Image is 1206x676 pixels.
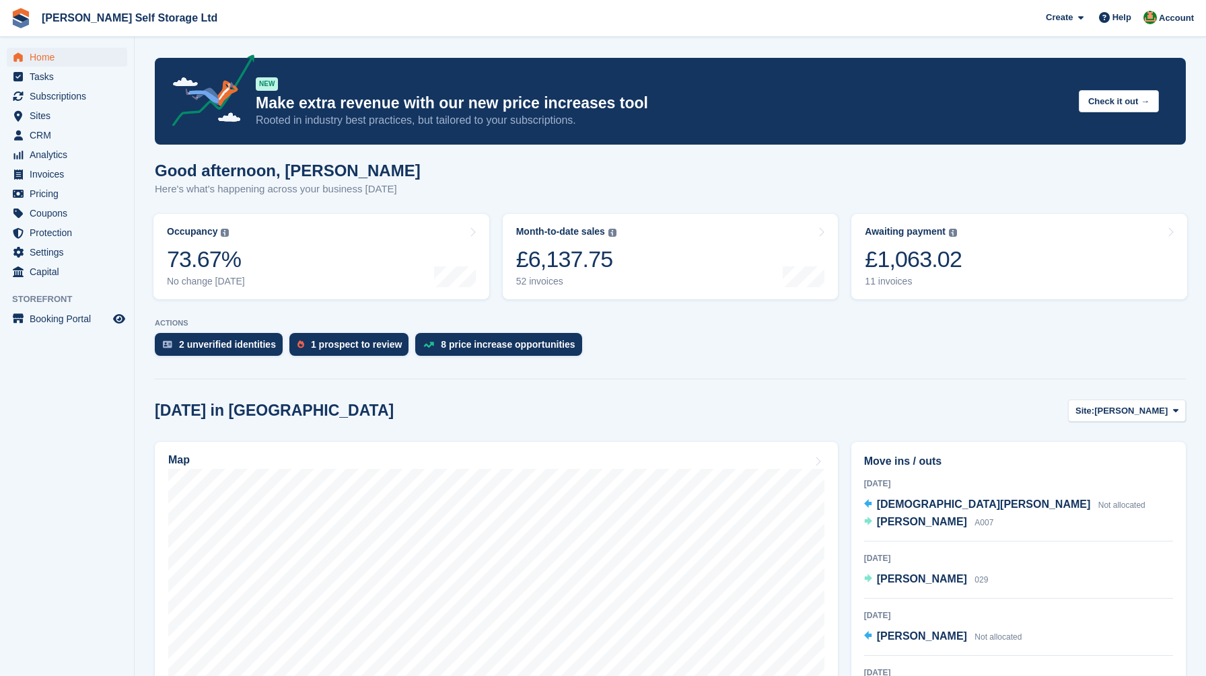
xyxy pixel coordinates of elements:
[865,246,962,273] div: £1,063.02
[864,628,1022,646] a: [PERSON_NAME] Not allocated
[516,226,605,237] div: Month-to-date sales
[36,7,223,29] a: [PERSON_NAME] Self Storage Ltd
[311,339,402,350] div: 1 prospect to review
[7,165,127,184] a: menu
[153,214,489,299] a: Occupancy 73.67% No change [DATE]
[256,113,1068,128] p: Rooted in industry best practices, but tailored to your subscriptions.
[851,214,1187,299] a: Awaiting payment £1,063.02 11 invoices
[30,262,110,281] span: Capital
[7,106,127,125] a: menu
[289,333,415,363] a: 1 prospect to review
[30,106,110,125] span: Sites
[864,514,994,531] a: [PERSON_NAME] A007
[1075,404,1094,418] span: Site:
[7,204,127,223] a: menu
[516,246,616,273] div: £6,137.75
[516,276,616,287] div: 52 invoices
[865,276,962,287] div: 11 invoices
[864,453,1173,470] h2: Move ins / outs
[30,309,110,328] span: Booking Portal
[974,632,1022,642] span: Not allocated
[30,184,110,203] span: Pricing
[877,498,1091,510] span: [DEMOGRAPHIC_DATA][PERSON_NAME]
[1159,11,1194,25] span: Account
[864,496,1145,514] a: [DEMOGRAPHIC_DATA][PERSON_NAME] Not allocated
[111,311,127,327] a: Preview store
[7,87,127,106] a: menu
[155,402,394,420] h2: [DATE] in [GEOGRAPHIC_DATA]
[877,630,967,642] span: [PERSON_NAME]
[877,573,967,585] span: [PERSON_NAME]
[7,145,127,164] a: menu
[161,54,255,131] img: price-adjustments-announcement-icon-8257ccfd72463d97f412b2fc003d46551f7dbcb40ab6d574587a9cd5c0d94...
[7,184,127,203] a: menu
[256,93,1068,113] p: Make extra revenue with our new price increases tool
[167,246,245,273] div: 73.67%
[12,293,134,306] span: Storefront
[441,339,575,350] div: 8 price increase opportunities
[256,77,278,91] div: NEW
[7,309,127,328] a: menu
[877,516,967,527] span: [PERSON_NAME]
[30,48,110,67] span: Home
[864,552,1173,564] div: [DATE]
[949,229,957,237] img: icon-info-grey-7440780725fd019a000dd9b08b2336e03edf1995a4989e88bcd33f0948082b44.svg
[30,204,110,223] span: Coupons
[30,145,110,164] span: Analytics
[415,333,588,363] a: 8 price increase opportunities
[155,161,421,180] h1: Good afternoon, [PERSON_NAME]
[221,229,229,237] img: icon-info-grey-7440780725fd019a000dd9b08b2336e03edf1995a4989e88bcd33f0948082b44.svg
[7,48,127,67] a: menu
[297,340,304,348] img: prospect-51fa495bee0391a8d652442698ab0144808aea92771e9ea1ae160a38d050c398.svg
[30,165,110,184] span: Invoices
[163,340,172,348] img: verify_identity-adf6edd0f0f0b5bbfe63781bf79b02c33cf7c696d77639b501bdc392416b5a36.svg
[1046,11,1073,24] span: Create
[974,518,993,527] span: A007
[1112,11,1131,24] span: Help
[1079,90,1159,112] button: Check it out →
[7,262,127,281] a: menu
[974,575,988,585] span: 029
[1143,11,1157,24] img: Joshua Wild
[864,478,1173,490] div: [DATE]
[155,333,289,363] a: 2 unverified identities
[30,67,110,86] span: Tasks
[7,243,127,262] a: menu
[865,226,946,237] div: Awaiting payment
[1068,400,1186,422] button: Site: [PERSON_NAME]
[11,8,31,28] img: stora-icon-8386f47178a22dfd0bd8f6a31ec36ba5ce8667c1dd55bd0f319d3a0aa187defe.svg
[864,609,1173,622] div: [DATE]
[608,229,616,237] img: icon-info-grey-7440780725fd019a000dd9b08b2336e03edf1995a4989e88bcd33f0948082b44.svg
[167,226,217,237] div: Occupancy
[1094,404,1168,418] span: [PERSON_NAME]
[30,87,110,106] span: Subscriptions
[168,454,190,466] h2: Map
[1098,500,1145,510] span: Not allocated
[155,182,421,197] p: Here's what's happening across your business [DATE]
[179,339,276,350] div: 2 unverified identities
[167,276,245,287] div: No change [DATE]
[864,571,989,589] a: [PERSON_NAME] 029
[30,223,110,242] span: Protection
[30,126,110,145] span: CRM
[7,126,127,145] a: menu
[503,214,839,299] a: Month-to-date sales £6,137.75 52 invoices
[7,223,127,242] a: menu
[423,342,434,348] img: price_increase_opportunities-93ffe204e8149a01c8c9dc8f82e8f89637d9d84a8eef4429ea346261dce0b2c0.svg
[155,319,1186,328] p: ACTIONS
[30,243,110,262] span: Settings
[7,67,127,86] a: menu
